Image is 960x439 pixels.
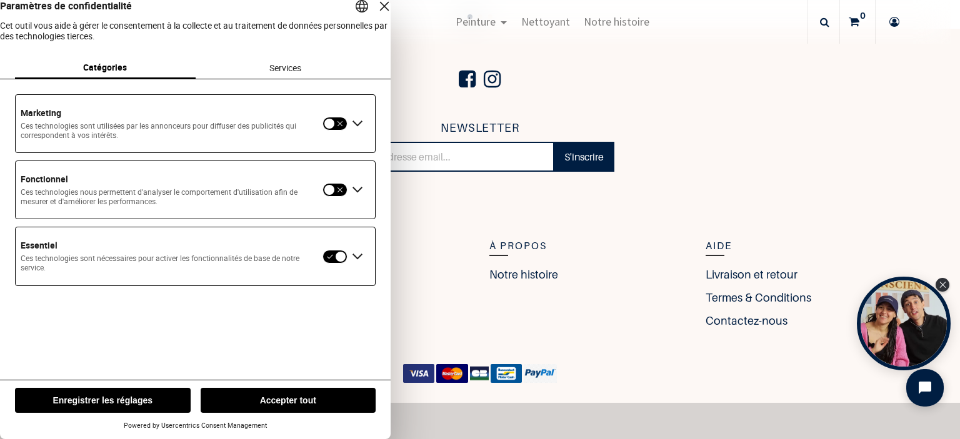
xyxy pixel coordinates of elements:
input: Votre adresse email... [346,142,555,172]
a: Notre histoire [489,266,558,283]
span: Nettoyant [521,14,570,29]
a: S'inscrire [554,142,614,172]
a: Livraison et retour [706,266,797,283]
img: paypal [524,364,557,383]
sup: 0 [857,9,869,22]
div: Tolstoy bubble widget [857,277,951,370]
div: Open Tolstoy widget [857,277,951,370]
iframe: Tidio Chat [896,358,954,417]
div: Close Tolstoy widget [936,278,949,292]
img: CB [470,364,489,383]
img: MasterCard [436,364,468,383]
h5: Aide [706,238,903,254]
a: Contactez-nous [706,312,787,329]
img: VISA [403,364,435,383]
h5: NEWSLETTER [346,119,615,137]
h5: à Propos [489,238,687,254]
img: Bancontact [491,364,522,383]
span: Notre histoire [584,14,649,29]
div: Open Tolstoy [857,277,951,370]
span: Peinture [456,14,496,29]
a: Termes & Conditions [706,289,811,306]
